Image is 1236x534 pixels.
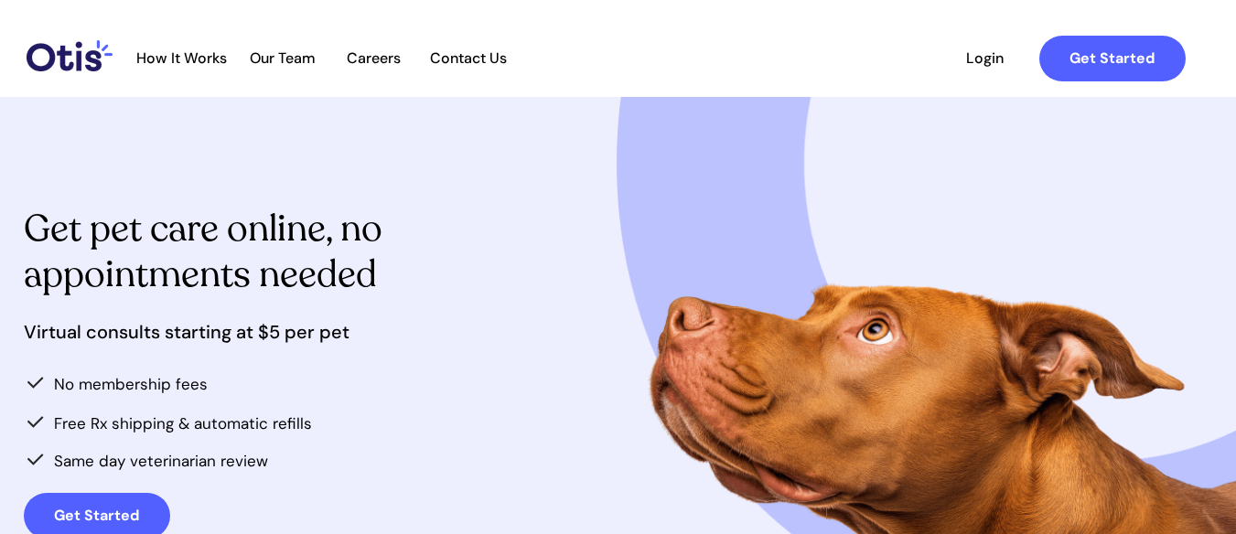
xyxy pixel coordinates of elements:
[238,49,328,68] a: Our Team
[127,49,236,68] a: How It Works
[943,49,1027,67] span: Login
[54,506,139,525] strong: Get Started
[127,49,236,67] span: How It Works
[24,320,349,344] span: Virtual consults starting at $5 per pet
[24,204,382,299] span: Get pet care online, no appointments needed
[329,49,419,68] a: Careers
[1039,36,1186,81] a: Get Started
[54,413,312,433] span: Free Rx shipping & automatic refills
[1069,48,1155,68] strong: Get Started
[421,49,517,68] a: Contact Us
[943,36,1027,81] a: Login
[54,451,268,471] span: Same day veterinarian review
[238,49,328,67] span: Our Team
[329,49,419,67] span: Careers
[421,49,517,67] span: Contact Us
[54,374,208,394] span: No membership fees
